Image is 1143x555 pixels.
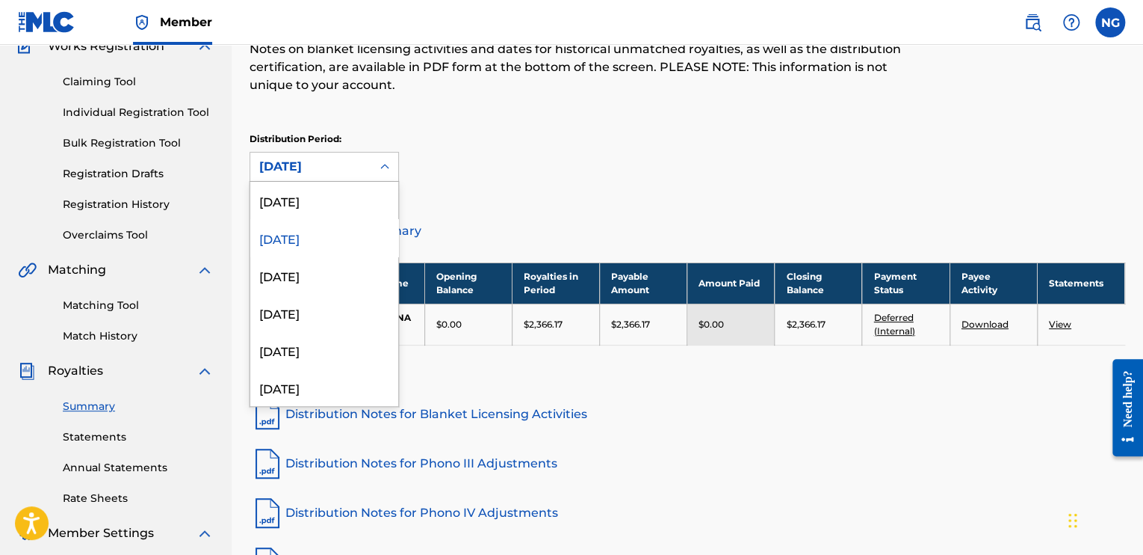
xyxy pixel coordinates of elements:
[63,328,214,344] a: Match History
[1049,319,1071,330] a: View
[63,135,214,151] a: Bulk Registration Tool
[250,132,399,146] p: Distribution Period:
[250,446,285,482] img: pdf
[250,495,285,531] img: pdf
[196,524,214,542] img: expand
[196,37,214,55] img: expand
[63,197,214,212] a: Registration History
[63,298,214,313] a: Matching Tool
[18,261,37,279] img: Matching
[48,524,154,542] span: Member Settings
[1037,263,1124,304] th: Statements
[611,318,650,331] p: $2,366.17
[786,318,825,331] p: $2,366.17
[250,396,1125,432] a: Distribution Notes for Blanket Licensing Activities
[18,11,75,33] img: MLC Logo
[63,429,214,445] a: Statements
[196,362,214,380] img: expand
[1017,7,1047,37] a: Public Search
[250,331,398,369] div: [DATE]
[259,158,362,176] div: [DATE]
[250,182,398,219] div: [DATE]
[48,261,106,279] span: Matching
[1056,7,1086,37] div: Help
[775,263,862,304] th: Closing Balance
[512,263,599,304] th: Royalties in Period
[63,166,214,182] a: Registration Drafts
[250,369,398,406] div: [DATE]
[873,312,914,337] a: Deferred (Internal)
[63,491,214,506] a: Rate Sheets
[698,318,724,331] p: $0.00
[63,399,214,414] a: Summary
[18,362,36,380] img: Royalties
[133,13,151,31] img: Top Rightsholder
[250,213,1125,249] a: Distribution Summary
[63,460,214,476] a: Annual Statements
[862,263,950,304] th: Payment Status
[250,446,1125,482] a: Distribution Notes for Phono III Adjustments
[250,219,398,257] div: [DATE]
[250,257,398,294] div: [DATE]
[1101,347,1143,467] iframe: Resource Center
[48,37,164,55] span: Works Registration
[1068,498,1077,543] div: Drag
[48,362,103,380] span: Royalties
[63,74,214,90] a: Claiming Tool
[424,263,512,304] th: Opening Balance
[600,263,687,304] th: Payable Amount
[250,40,923,94] p: Notes on blanket licensing activities and dates for historical unmatched royalties, as well as th...
[160,13,212,31] span: Member
[950,263,1037,304] th: Payee Activity
[436,318,462,331] p: $0.00
[1064,483,1139,555] iframe: Chat Widget
[250,396,285,432] img: pdf
[687,263,775,304] th: Amount Paid
[250,495,1125,531] a: Distribution Notes for Phono IV Adjustments
[18,37,37,55] img: Works Registration
[1023,13,1041,31] img: search
[524,318,563,331] p: $2,366.17
[196,261,214,279] img: expand
[1095,7,1125,37] div: User Menu
[250,294,398,331] div: [DATE]
[1062,13,1080,31] img: help
[63,105,214,120] a: Individual Registration Tool
[961,319,1009,330] a: Download
[63,227,214,243] a: Overclaims Tool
